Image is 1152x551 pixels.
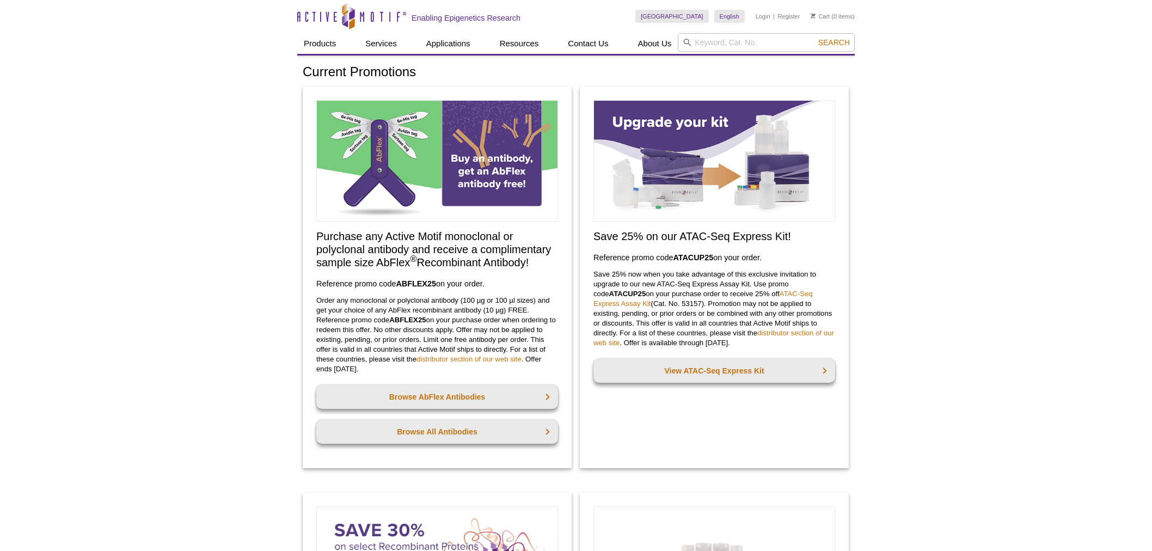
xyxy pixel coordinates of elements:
[389,316,426,324] strong: ABFLEX25
[316,230,558,269] h2: Purchase any Active Motif monoclonal or polyclonal antibody and receive a complimentary sample si...
[410,254,416,265] sup: ®
[593,251,835,264] h3: Reference promo code on your order.
[316,420,558,444] a: Browse All Antibodies
[593,329,834,347] a: distributor section of our web site
[818,38,850,47] span: Search
[316,296,558,374] p: Order any monoclonal or polyclonal antibody (100 µg or 100 µl sizes) and get your choice of any A...
[678,33,855,52] input: Keyword, Cat. No.
[593,359,835,383] a: View ATAC-Seq Express Kit
[493,33,546,54] a: Resources
[815,38,853,47] button: Search
[396,279,436,288] strong: ABFLEX25
[777,13,800,20] a: Register
[303,65,849,81] h1: Current Promotions
[811,13,816,19] img: Your Cart
[593,230,835,243] h2: Save 25% on our ATAC-Seq Express Kit!
[593,100,835,222] img: Save on ATAC-Seq Express Assay Kit
[359,33,403,54] a: Services
[316,100,558,222] img: Free Sample Size AbFlex Antibody
[632,33,678,54] a: About Us
[756,13,770,20] a: Login
[811,10,855,23] li: (0 items)
[673,253,713,262] strong: ATACUP25
[593,270,835,348] p: Save 25% now when you take advantage of this exclusive invitation to upgrade to our new ATAC-Seq ...
[773,10,775,23] li: |
[412,13,520,23] h2: Enabling Epigenetics Research
[416,355,522,363] a: distributor section of our web site
[316,385,558,409] a: Browse AbFlex Antibodies
[635,10,709,23] a: [GEOGRAPHIC_DATA]
[420,33,477,54] a: Applications
[811,13,830,20] a: Cart
[297,33,342,54] a: Products
[316,277,558,290] h3: Reference promo code on your order.
[609,290,646,298] strong: ATACUP25
[561,33,615,54] a: Contact Us
[714,10,745,23] a: English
